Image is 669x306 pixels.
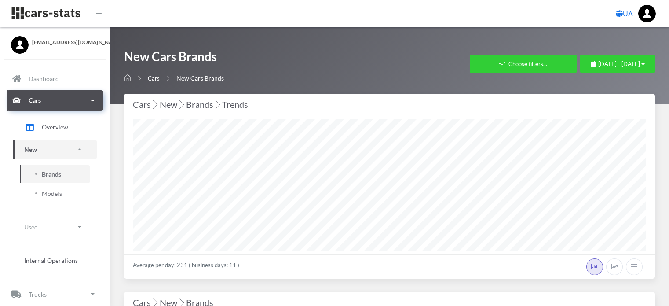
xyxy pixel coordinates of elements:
a: Dashboard [7,69,103,89]
a: [EMAIL_ADDRESS][DOMAIN_NAME] [11,36,99,46]
a: Cars [7,90,103,111]
div: Average per day: 231 ( business days: 11 ) [124,254,655,279]
span: [DATE] - [DATE] [598,60,640,67]
span: Internal Operations [24,256,78,265]
p: Dashboard [29,73,59,84]
button: Choose filters... [470,55,577,73]
p: Cars [29,95,41,106]
span: [EMAIL_ADDRESS][DOMAIN_NAME] [32,38,99,46]
a: Cars [148,75,160,82]
a: UA [612,5,636,22]
span: New Cars Brands [176,74,224,82]
img: ... [638,5,656,22]
h1: New Cars Brands [124,48,224,69]
a: Models [20,184,90,203]
a: Overview [13,116,97,138]
button: [DATE] - [DATE] [580,55,655,73]
a: Trucks [7,284,103,304]
a: Used [13,217,97,237]
div: Cars New Brands Trends [133,97,646,111]
span: Models [42,189,62,198]
span: Overview [42,122,68,132]
a: New [13,140,97,159]
p: Trucks [29,289,47,300]
p: Used [24,221,38,232]
span: Brands [42,170,61,179]
p: New [24,144,37,155]
img: navbar brand [11,7,81,20]
a: Internal Operations [13,251,97,269]
a: Brands [20,165,90,183]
